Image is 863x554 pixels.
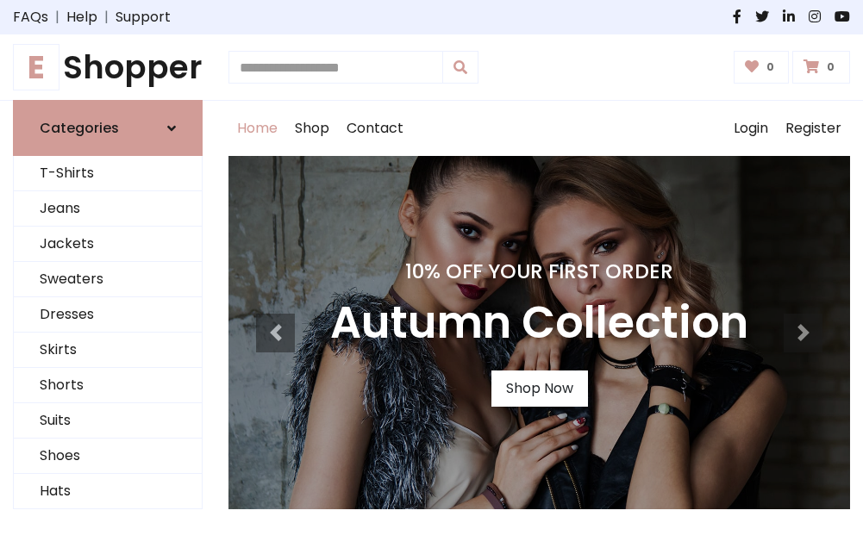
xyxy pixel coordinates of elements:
[14,333,202,368] a: Skirts
[48,7,66,28] span: |
[491,370,588,407] a: Shop Now
[14,439,202,474] a: Shoes
[40,120,119,136] h6: Categories
[330,297,748,350] h3: Autumn Collection
[13,48,203,86] h1: Shopper
[286,101,338,156] a: Shop
[14,368,202,403] a: Shorts
[14,191,202,227] a: Jeans
[228,101,286,156] a: Home
[330,259,748,283] h4: 10% Off Your First Order
[13,100,203,156] a: Categories
[725,101,777,156] a: Login
[734,51,790,84] a: 0
[14,262,202,297] a: Sweaters
[14,297,202,333] a: Dresses
[338,101,412,156] a: Contact
[13,44,59,90] span: E
[97,7,116,28] span: |
[822,59,839,75] span: 0
[66,7,97,28] a: Help
[792,51,850,84] a: 0
[14,156,202,191] a: T-Shirts
[13,7,48,28] a: FAQs
[116,7,171,28] a: Support
[14,403,202,439] a: Suits
[13,48,203,86] a: EShopper
[777,101,850,156] a: Register
[14,474,202,509] a: Hats
[762,59,779,75] span: 0
[14,227,202,262] a: Jackets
